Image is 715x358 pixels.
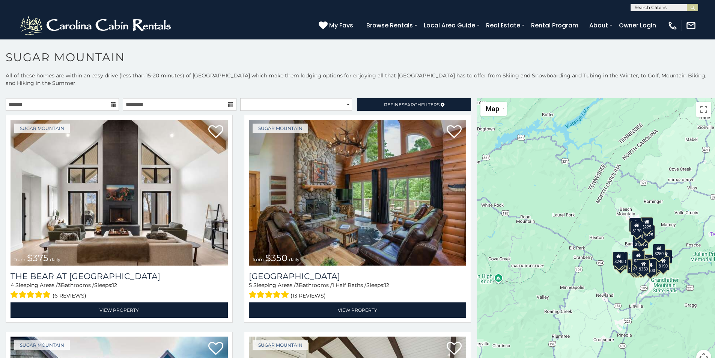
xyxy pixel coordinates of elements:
span: 1 Half Baths / [332,282,366,289]
div: $190 [632,250,644,264]
a: Browse Rentals [363,19,417,32]
div: $240 [613,252,625,266]
a: View Property [11,302,228,318]
a: View Property [249,302,466,318]
img: phone-regular-white.png [667,20,678,31]
span: $375 [27,252,48,263]
span: 5 [249,282,252,289]
div: $195 [648,258,661,273]
img: mail-regular-white.png [686,20,696,31]
div: $240 [629,218,642,232]
a: RefineSearchFilters [357,98,471,111]
a: Local Area Guide [420,19,479,32]
a: The Bear At Sugar Mountain from $375 daily [11,120,228,266]
a: Sugar Mountain [14,340,70,350]
h3: Grouse Moor Lodge [249,271,466,281]
h3: The Bear At Sugar Mountain [11,271,228,281]
span: 3 [296,282,299,289]
a: The Bear At [GEOGRAPHIC_DATA] [11,271,228,281]
div: $225 [641,217,653,231]
span: from [14,257,26,262]
img: White-1-2.png [19,14,175,37]
div: $155 [630,260,643,274]
img: The Bear At Sugar Mountain [11,120,228,266]
div: $350 [637,259,650,273]
span: daily [50,257,60,262]
span: daily [289,257,300,262]
div: Sleeping Areas / Bathrooms / Sleeps: [11,281,228,301]
div: $1,095 [633,234,649,249]
a: About [586,19,612,32]
span: Refine Filters [384,102,440,107]
a: Owner Login [615,19,660,32]
div: $175 [631,259,644,273]
div: $190 [657,256,670,270]
span: 12 [384,282,389,289]
div: $300 [632,251,645,265]
span: $350 [265,252,288,263]
a: Add to favorites [208,124,223,140]
a: Rental Program [527,19,582,32]
div: $250 [653,244,665,258]
a: [GEOGRAPHIC_DATA] [249,271,466,281]
span: 12 [112,282,117,289]
div: $200 [640,254,652,269]
a: Sugar Mountain [253,124,308,133]
button: Toggle fullscreen view [696,102,711,117]
a: Sugar Mountain [14,124,70,133]
a: Sugar Mountain [253,340,308,350]
span: (13 reviews) [291,291,326,301]
a: Add to favorites [208,341,223,357]
div: $500 [644,261,657,275]
span: from [253,257,264,262]
span: 3 [58,282,61,289]
span: (6 reviews) [53,291,86,301]
div: $125 [642,225,655,239]
div: $170 [631,221,643,235]
div: $155 [659,249,672,264]
img: Grouse Moor Lodge [249,120,466,266]
a: Grouse Moor Lodge from $350 daily [249,120,466,266]
span: Map [486,105,499,113]
span: My Favs [329,21,353,30]
div: Sleeping Areas / Bathrooms / Sleeps: [249,281,466,301]
span: 4 [11,282,14,289]
a: Real Estate [482,19,524,32]
a: My Favs [319,21,355,30]
a: Add to favorites [447,124,462,140]
span: Search [402,102,421,107]
button: Change map style [480,102,507,116]
a: Add to favorites [447,341,462,357]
